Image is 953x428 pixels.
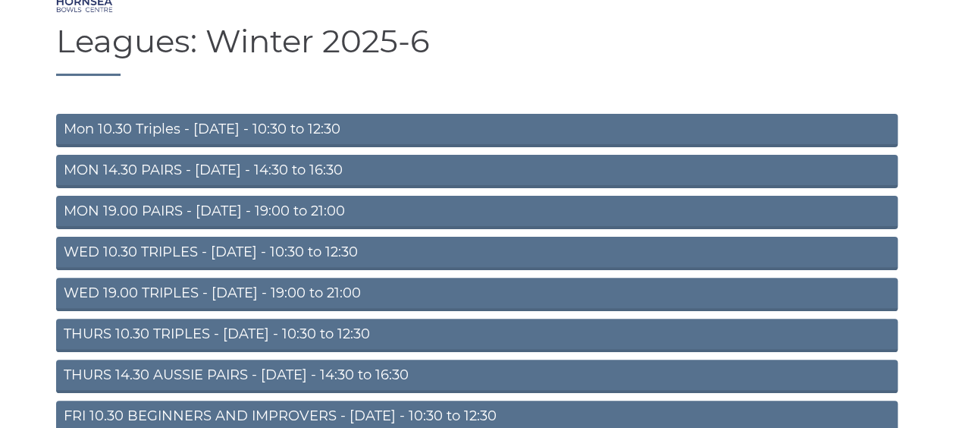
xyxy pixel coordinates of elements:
a: THURS 14.30 AUSSIE PAIRS - [DATE] - 14:30 to 16:30 [56,360,898,393]
a: MON 19.00 PAIRS - [DATE] - 19:00 to 21:00 [56,196,898,229]
a: THURS 10.30 TRIPLES - [DATE] - 10:30 to 12:30 [56,319,898,352]
a: Mon 10.30 Triples - [DATE] - 10:30 to 12:30 [56,114,898,147]
a: WED 10.30 TRIPLES - [DATE] - 10:30 to 12:30 [56,237,898,270]
a: MON 14.30 PAIRS - [DATE] - 14:30 to 16:30 [56,155,898,188]
a: WED 19.00 TRIPLES - [DATE] - 19:00 to 21:00 [56,278,898,311]
h1: Leagues: Winter 2025-6 [56,24,898,76]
